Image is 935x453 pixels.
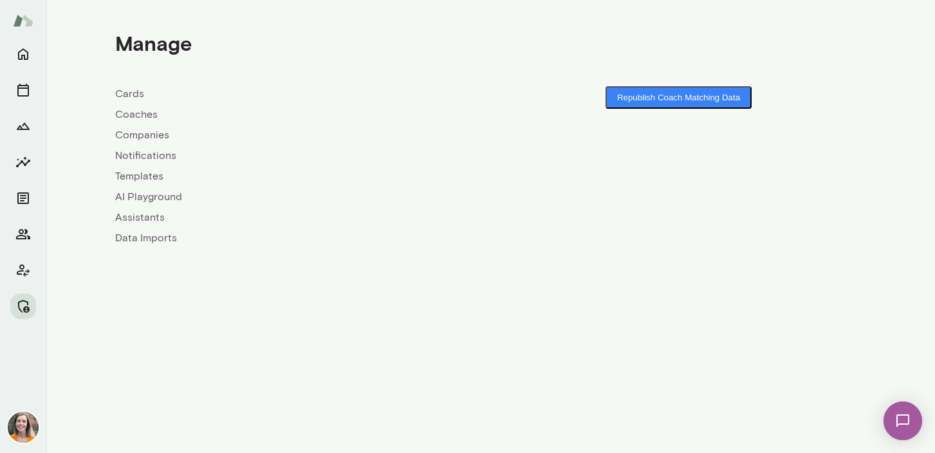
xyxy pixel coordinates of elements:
a: AI Playground [115,189,491,205]
h4: Manage [115,31,192,55]
a: Cards [115,86,491,102]
img: Mento [13,8,33,33]
button: Insights [10,149,36,175]
a: Companies [115,127,491,143]
button: Sessions [10,77,36,103]
a: Notifications [115,148,491,163]
button: Manage [10,293,36,319]
button: Growth Plan [10,113,36,139]
button: Members [10,221,36,247]
a: Coaches [115,107,491,122]
button: Client app [10,257,36,283]
button: Republish Coach Matching Data [606,86,752,109]
button: Home [10,41,36,67]
a: Templates [115,169,491,184]
a: Assistants [115,210,491,225]
img: Carrie Kelly [8,412,39,443]
a: Data Imports [115,230,491,246]
button: Documents [10,185,36,211]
